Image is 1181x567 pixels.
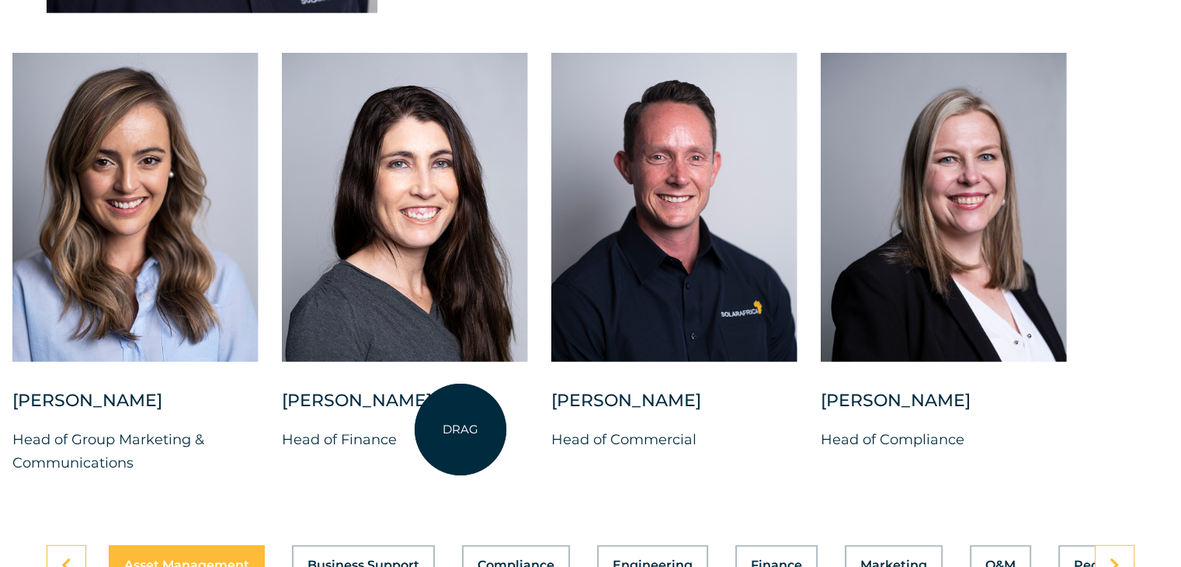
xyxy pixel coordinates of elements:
[282,389,528,428] div: [PERSON_NAME]
[551,428,797,451] p: Head of Commercial
[821,428,1067,451] p: Head of Compliance
[12,428,259,475] p: Head of Group Marketing & Communications
[551,389,797,428] div: [PERSON_NAME]
[282,428,528,451] p: Head of Finance
[821,389,1067,428] div: [PERSON_NAME]
[12,389,259,428] div: [PERSON_NAME]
